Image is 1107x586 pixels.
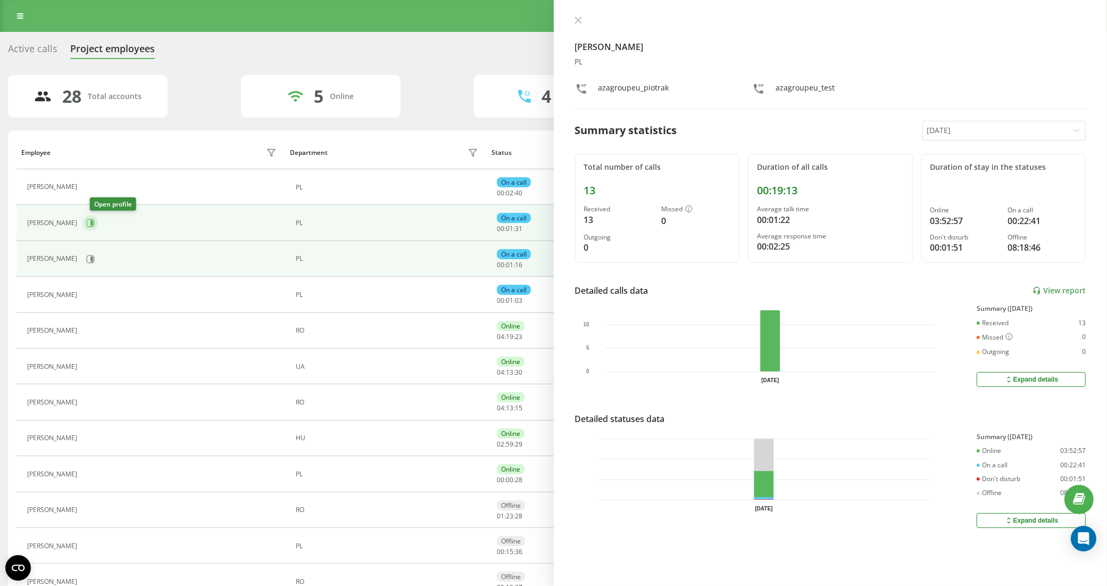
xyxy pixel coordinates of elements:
div: Online [497,357,525,367]
div: : : [497,369,522,376]
div: 00:01:51 [930,241,1000,254]
div: Summary ([DATE]) [977,305,1086,312]
div: [PERSON_NAME] [27,291,80,299]
div: Total number of calls [584,163,731,172]
div: : : [497,261,522,269]
div: Received [584,205,653,213]
span: 00 [497,475,504,484]
div: 0 [1082,333,1086,342]
div: Average response time [757,233,904,240]
div: Duration of stay in the statuses [930,163,1077,172]
div: Received [977,319,1009,327]
div: : : [497,225,522,233]
text: 0 [586,369,589,375]
div: : : [497,441,522,448]
div: 08:18:46 [1060,489,1086,497]
div: PL [296,255,481,262]
div: 0 [1082,348,1086,356]
div: [PERSON_NAME] [27,506,80,514]
div: [PERSON_NAME] [27,219,80,227]
span: 16 [515,260,522,269]
span: 00 [497,296,504,305]
div: Detailed calls data [575,284,648,297]
div: : : [497,333,522,341]
div: Don't disturb [977,475,1020,483]
div: 4 [542,86,551,106]
div: Online [330,92,354,101]
div: On a call [497,285,531,295]
span: 01 [506,296,513,305]
span: 00 [497,260,504,269]
div: 08:18:46 [1008,241,1077,254]
div: [PERSON_NAME] [27,471,80,478]
div: 03:52:57 [930,214,1000,227]
div: PL [296,219,481,227]
div: 5 [314,86,323,106]
span: 13 [506,403,513,412]
div: 0 [661,214,730,227]
span: 36 [515,547,522,556]
text: [DATE] [761,377,779,383]
div: 00:22:41 [1008,214,1077,227]
div: Online [497,464,525,474]
div: PL [296,471,481,478]
div: Online [977,447,1001,455]
div: Project employees [70,43,155,60]
div: On a call [1008,207,1077,214]
span: 15 [515,403,522,412]
span: 30 [515,368,522,377]
span: 13 [506,368,513,377]
span: 28 [515,475,522,484]
div: [PERSON_NAME] [27,183,80,191]
span: 28 [515,511,522,521]
span: 59 [506,440,513,449]
div: On a call [497,213,531,223]
span: 00 [497,224,504,233]
div: UA [296,363,481,370]
div: [PERSON_NAME] [27,578,80,585]
div: PL [296,291,481,299]
div: : : [497,476,522,484]
div: 00:22:41 [1060,461,1086,469]
div: [PERSON_NAME] [27,255,80,262]
div: PL [296,542,481,550]
div: RO [296,578,481,585]
div: Total accounts [88,92,142,101]
div: Duration of all calls [757,163,904,172]
div: 13 [584,184,731,197]
div: 0 [584,241,653,254]
div: 13 [584,213,653,226]
div: Summary statistics [575,122,677,138]
div: 00:01:22 [757,213,904,226]
div: PL [296,184,481,191]
span: 31 [515,224,522,233]
div: RO [296,399,481,406]
h4: [PERSON_NAME] [575,40,1086,53]
div: Offline [1008,234,1077,241]
div: Online [497,392,525,402]
div: Outgoing [584,234,653,241]
div: Detailed statuses data [575,412,665,425]
span: 04 [497,368,504,377]
button: Open CMP widget [5,555,31,581]
button: Expand details [977,513,1086,528]
div: On a call [497,249,531,259]
span: 40 [515,188,522,197]
div: : : [497,548,522,556]
span: 00 [497,188,504,197]
div: PL [575,57,1086,67]
div: Status [492,149,512,156]
div: : : [497,189,522,197]
div: : : [497,513,522,520]
div: Expand details [1004,375,1059,384]
span: 19 [506,332,513,341]
div: 03:52:57 [1060,447,1086,455]
div: Don't disturb [930,234,1000,241]
div: Average talk time [757,205,904,213]
span: 01 [506,260,513,269]
a: View report [1033,286,1086,295]
div: Open Intercom Messenger [1071,526,1096,551]
span: 23 [506,511,513,521]
span: 15 [506,547,513,556]
div: [PERSON_NAME] [27,399,80,406]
